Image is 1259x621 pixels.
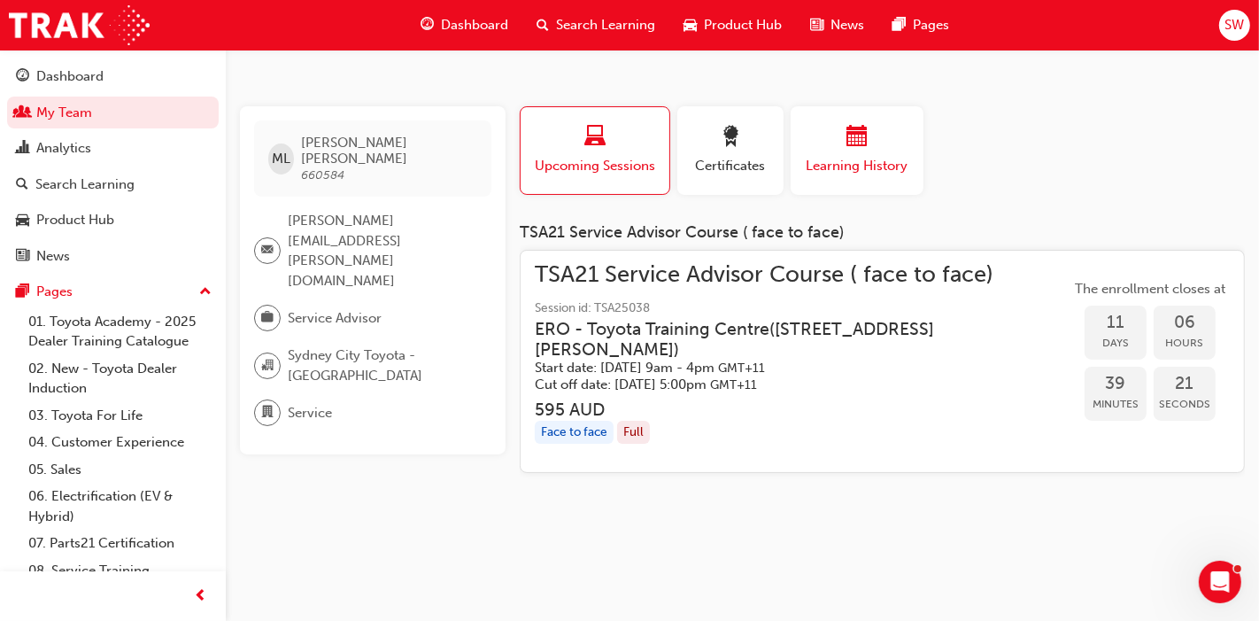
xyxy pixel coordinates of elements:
[684,14,697,36] span: car-icon
[301,135,477,167] span: [PERSON_NAME] [PERSON_NAME]
[36,282,73,302] div: Pages
[534,156,656,176] span: Upcoming Sessions
[16,105,29,121] span: people-icon
[718,361,765,376] span: Australian Eastern Daylight Time GMT+11
[7,240,219,273] a: News
[16,69,29,85] span: guage-icon
[21,557,219,585] a: 08. Service Training
[704,15,782,35] span: Product Hub
[791,106,923,195] button: Learning History
[9,5,150,45] img: Trak
[7,168,219,201] a: Search Learning
[195,586,208,608] span: prev-icon
[35,175,135,195] div: Search Learning
[535,265,1070,285] span: TSA21 Service Advisor Course ( face to face)
[21,429,219,456] a: 04. Customer Experience
[691,156,770,176] span: Certificates
[535,400,1070,420] h3: 595 AUD
[421,14,434,36] span: guage-icon
[21,402,219,430] a: 03. Toyota For Life
[1070,279,1230,299] span: The enrollment closes at
[617,421,650,445] div: Full
[288,308,382,329] span: Service Advisor
[36,210,114,230] div: Product Hub
[1154,313,1216,333] span: 06
[36,66,104,87] div: Dashboard
[288,403,332,423] span: Service
[301,167,344,182] span: 660584
[7,97,219,129] a: My Team
[16,177,28,193] span: search-icon
[584,126,606,150] span: laptop-icon
[406,7,522,43] a: guage-iconDashboard
[796,7,878,43] a: news-iconNews
[261,307,274,330] span: briefcase-icon
[1219,10,1250,41] button: SW
[7,276,219,308] button: Pages
[892,14,906,36] span: pages-icon
[1085,394,1147,415] span: Minutes
[535,319,1042,361] h3: ERO - Toyota Training Centre ( [STREET_ADDRESS][PERSON_NAME] )
[522,7,669,43] a: search-iconSearch Learning
[1085,333,1147,353] span: Days
[21,355,219,402] a: 02. New - Toyota Dealer Induction
[1154,333,1216,353] span: Hours
[7,60,219,93] a: Dashboard
[21,530,219,557] a: 07. Parts21 Certification
[1085,374,1147,394] span: 39
[272,149,290,169] span: ML
[261,401,274,424] span: department-icon
[1154,394,1216,415] span: Seconds
[556,15,655,35] span: Search Learning
[677,106,784,195] button: Certificates
[16,141,29,157] span: chart-icon
[520,106,670,195] button: Upcoming Sessions
[261,239,274,262] span: email-icon
[441,15,508,35] span: Dashboard
[535,265,1230,459] a: TSA21 Service Advisor Course ( face to face)Session id: TSA25038ERO - Toyota Training Centre([STR...
[21,483,219,530] a: 06. Electrification (EV & Hybrid)
[7,204,219,237] a: Product Hub
[535,360,1042,376] h5: Start date: [DATE] 9am - 4pm
[520,223,1245,243] div: TSA21 Service Advisor Course ( face to face)
[288,345,477,385] span: Sydney City Toyota - [GEOGRAPHIC_DATA]
[830,15,864,35] span: News
[1199,561,1241,603] iframe: Intercom live chat
[1224,15,1244,35] span: SW
[7,57,219,276] button: DashboardMy TeamAnalyticsSearch LearningProduct HubNews
[199,281,212,304] span: up-icon
[261,354,274,377] span: organisation-icon
[669,7,796,43] a: car-iconProduct Hub
[36,138,91,159] div: Analytics
[288,211,477,291] span: [PERSON_NAME][EMAIL_ADDRESS][PERSON_NAME][DOMAIN_NAME]
[537,14,549,36] span: search-icon
[535,299,1070,319] span: Session id: TSA25038
[21,308,219,355] a: 01. Toyota Academy - 2025 Dealer Training Catalogue
[36,246,70,267] div: News
[804,156,910,176] span: Learning History
[21,456,219,484] a: 05. Sales
[1085,313,1147,333] span: 11
[535,421,614,445] div: Face to face
[16,284,29,300] span: pages-icon
[16,249,29,265] span: news-icon
[16,213,29,229] span: car-icon
[1154,374,1216,394] span: 21
[878,7,963,43] a: pages-iconPages
[7,132,219,165] a: Analytics
[535,376,1042,393] h5: Cut off date: [DATE] 5:00pm
[846,126,868,150] span: calendar-icon
[913,15,949,35] span: Pages
[720,126,741,150] span: award-icon
[710,377,757,392] span: Australian Eastern Daylight Time GMT+11
[810,14,823,36] span: news-icon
